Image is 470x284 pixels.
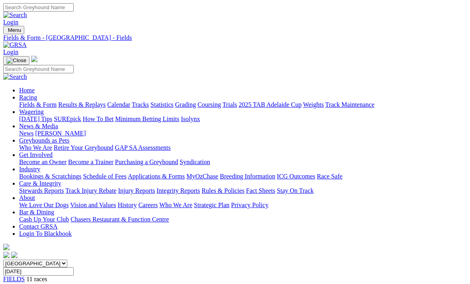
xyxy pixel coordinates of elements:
[19,144,52,151] a: Who We Are
[19,101,57,108] a: Fields & Form
[19,166,40,172] a: Industry
[83,116,114,122] a: How To Bet
[3,73,27,80] img: Search
[19,108,44,115] a: Wagering
[181,116,200,122] a: Isolynx
[70,216,169,223] a: Chasers Restaurant & Function Centre
[3,12,27,19] img: Search
[19,230,72,237] a: Login To Blackbook
[202,187,245,194] a: Rules & Policies
[19,180,61,187] a: Care & Integrity
[19,144,467,151] div: Greyhounds as Pets
[6,57,26,64] img: Close
[65,187,116,194] a: Track Injury Rebate
[19,101,467,108] div: Racing
[19,130,467,137] div: News & Media
[117,202,137,208] a: History
[19,116,52,122] a: [DATE] Tips
[58,101,106,108] a: Results & Replays
[151,101,174,108] a: Statistics
[231,202,268,208] a: Privacy Policy
[19,87,35,94] a: Home
[19,159,467,166] div: Get Involved
[115,144,171,151] a: GAP SA Assessments
[19,130,33,137] a: News
[128,173,185,180] a: Applications & Forms
[159,202,192,208] a: Who We Are
[138,202,158,208] a: Careers
[3,276,25,282] a: FIELDS
[19,151,53,158] a: Get Involved
[19,216,69,223] a: Cash Up Your Club
[19,137,69,144] a: Greyhounds as Pets
[68,159,114,165] a: Become a Trainer
[19,187,467,194] div: Care & Integrity
[175,101,196,108] a: Grading
[3,244,10,250] img: logo-grsa-white.png
[19,173,81,180] a: Bookings & Scratchings
[3,34,467,41] a: Fields & Form - [GEOGRAPHIC_DATA] - Fields
[186,173,218,180] a: MyOzChase
[19,194,35,201] a: About
[3,56,29,65] button: Toggle navigation
[3,267,74,276] input: Select date
[325,101,374,108] a: Track Maintenance
[83,173,126,180] a: Schedule of Fees
[277,173,315,180] a: ICG Outcomes
[19,94,37,101] a: Racing
[317,173,342,180] a: Race Safe
[115,159,178,165] a: Purchasing a Greyhound
[3,65,74,73] input: Search
[70,202,116,208] a: Vision and Values
[19,116,467,123] div: Wagering
[277,187,313,194] a: Stay On Track
[54,144,114,151] a: Retire Your Greyhound
[35,130,86,137] a: [PERSON_NAME]
[8,27,21,33] span: Menu
[19,223,57,230] a: Contact GRSA
[239,101,302,108] a: 2025 TAB Adelaide Cup
[3,252,10,258] img: facebook.svg
[19,159,67,165] a: Become an Owner
[180,159,210,165] a: Syndication
[115,116,179,122] a: Minimum Betting Limits
[194,202,229,208] a: Strategic Plan
[246,187,275,194] a: Fact Sheets
[107,101,130,108] a: Calendar
[132,101,149,108] a: Tracks
[118,187,155,194] a: Injury Reports
[198,101,221,108] a: Coursing
[19,202,467,209] div: About
[3,49,18,55] a: Login
[54,116,81,122] a: SUREpick
[26,276,47,282] span: 11 races
[220,173,275,180] a: Breeding Information
[303,101,324,108] a: Weights
[19,123,58,129] a: News & Media
[3,41,27,49] img: GRSA
[19,173,467,180] div: Industry
[19,202,69,208] a: We Love Our Dogs
[19,187,64,194] a: Stewards Reports
[3,3,74,12] input: Search
[11,252,18,258] img: twitter.svg
[222,101,237,108] a: Trials
[19,209,54,215] a: Bar & Dining
[19,216,467,223] div: Bar & Dining
[3,19,18,25] a: Login
[31,56,37,62] img: logo-grsa-white.png
[157,187,200,194] a: Integrity Reports
[3,26,24,34] button: Toggle navigation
